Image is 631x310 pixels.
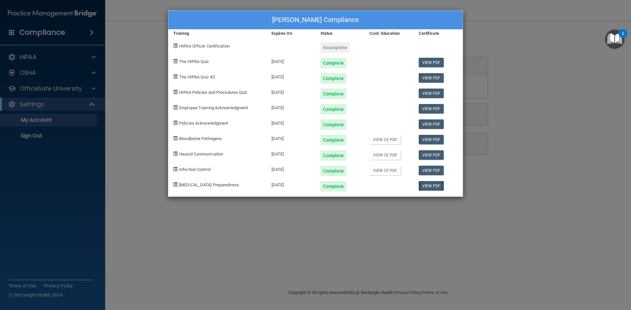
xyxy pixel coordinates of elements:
[419,135,444,144] a: View PDF
[179,44,230,49] span: HIPAA Officer Certification
[179,121,228,126] span: Policies Acknowledgment
[622,33,624,42] div: 2
[315,30,364,37] div: Status
[419,73,444,83] a: View PDF
[320,42,350,53] div: Incomplete
[369,150,401,160] a: View CE PDF
[369,135,401,144] a: View CE PDF
[364,30,413,37] div: Cont. Education
[419,89,444,98] a: View PDF
[168,30,267,37] div: Training
[369,166,401,175] a: View CE PDF
[179,152,223,156] span: Hazard Communication
[320,119,346,130] div: Complete
[179,105,248,110] span: Employee Training Acknowledgment
[419,150,444,160] a: View PDF
[179,182,239,187] span: [MEDICAL_DATA] Preparedness
[419,119,444,129] a: View PDF
[605,30,624,49] button: Open Resource Center, 2 new notifications
[267,130,315,145] div: [DATE]
[267,53,315,68] div: [DATE]
[320,104,346,114] div: Complete
[267,30,315,37] div: Expires On
[419,181,444,191] a: View PDF
[267,68,315,84] div: [DATE]
[320,89,346,99] div: Complete
[320,73,346,84] div: Complete
[179,136,222,141] span: Bloodborne Pathogens
[267,99,315,114] div: [DATE]
[320,58,346,68] div: Complete
[267,145,315,161] div: [DATE]
[179,59,209,64] span: The HIPAA Quiz
[267,161,315,176] div: [DATE]
[419,166,444,175] a: View PDF
[320,181,346,192] div: Complete
[320,166,346,176] div: Complete
[419,104,444,114] a: View PDF
[168,10,463,30] div: [PERSON_NAME] Compliance
[419,58,444,67] a: View PDF
[414,30,463,37] div: Certificate
[179,74,215,79] span: The HIPAA Quiz #2
[267,84,315,99] div: [DATE]
[267,176,315,192] div: [DATE]
[320,135,346,145] div: Complete
[267,114,315,130] div: [DATE]
[179,90,247,95] span: HIPAA Policies and Procedures Quiz
[179,167,211,172] span: Infection Control
[320,150,346,161] div: Complete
